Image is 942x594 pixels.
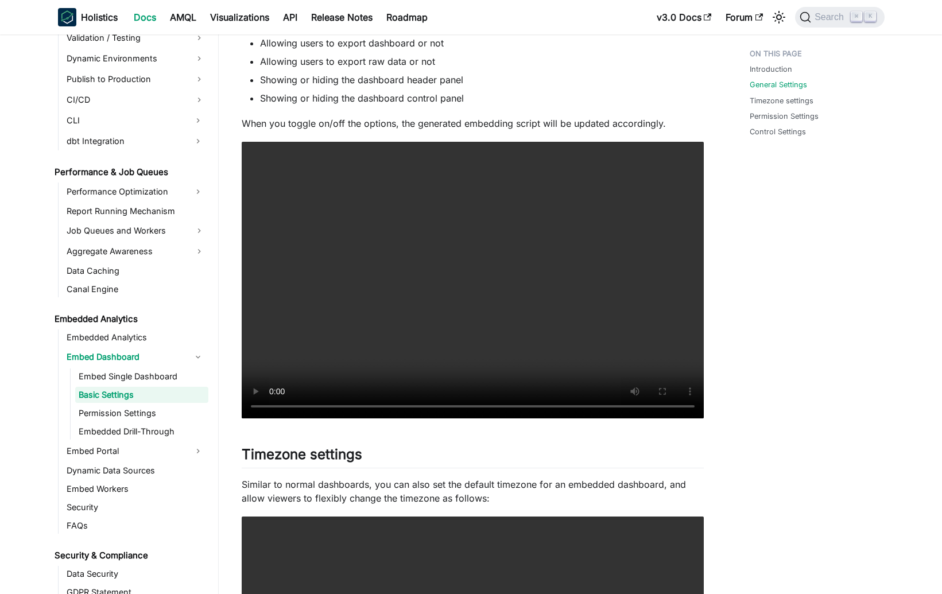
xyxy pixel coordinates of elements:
a: Publish to Production [63,70,208,88]
button: Expand sidebar category 'Embed Portal' [188,442,208,460]
button: Expand sidebar category 'Performance Optimization' [188,183,208,201]
a: FAQs [63,518,208,534]
li: Showing or hiding the dashboard control panel [260,91,704,105]
a: Report Running Mechanism [63,203,208,219]
a: Embedded Drill-Through [75,424,208,440]
a: Embed Single Dashboard [75,368,208,385]
a: Canal Engine [63,281,208,297]
kbd: K [865,11,876,22]
a: Job Queues and Workers [63,222,208,240]
a: Visualizations [203,8,276,26]
a: Permission Settings [750,111,819,122]
li: Showing or hiding the dashboard header panel [260,73,704,87]
a: dbt Integration [63,132,188,150]
video: Your browser does not support embedding video, but you can . [242,142,704,419]
a: AMQL [163,8,203,26]
a: Permission Settings [75,405,208,421]
a: Docs [127,8,163,26]
h2: Timezone settings [242,446,704,468]
a: Control Settings [750,126,806,137]
span: Search [811,12,851,22]
a: Roadmap [379,8,435,26]
button: Search (Command+K) [795,7,884,28]
a: Data Security [63,566,208,582]
a: Introduction [750,64,792,75]
a: Timezone settings [750,95,813,106]
a: CLI [63,111,188,130]
b: Holistics [81,10,118,24]
a: Performance & Job Queues [51,164,208,180]
kbd: ⌘ [851,11,862,22]
button: Switch between dark and light mode (currently light mode) [770,8,788,26]
a: Embedded Analytics [63,329,208,345]
a: Data Caching [63,263,208,279]
a: Performance Optimization [63,183,188,201]
button: Expand sidebar category 'dbt Integration' [188,132,208,150]
img: Holistics [58,8,76,26]
a: Security [63,499,208,515]
button: Collapse sidebar category 'Embed Dashboard' [188,348,208,366]
a: Embedded Analytics [51,311,208,327]
a: Release Notes [304,8,379,26]
li: Allowing users to export raw data or not [260,55,704,68]
a: Security & Compliance [51,548,208,564]
a: Aggregate Awareness [63,242,208,261]
a: CI/CD [63,91,208,109]
button: Expand sidebar category 'CLI' [188,111,208,130]
a: Embed Dashboard [63,348,188,366]
a: Forum [719,8,770,26]
a: Embed Workers [63,481,208,497]
a: Embed Portal [63,442,188,460]
p: When you toggle on/off the options, the generated embedding script will be updated accordingly. [242,117,704,130]
nav: Docs sidebar [46,34,219,594]
a: v3.0 Docs [650,8,719,26]
a: API [276,8,304,26]
a: Dynamic Data Sources [63,463,208,479]
a: Validation / Testing [63,29,208,47]
li: Allowing users to export dashboard or not [260,36,704,50]
a: General Settings [750,79,807,90]
a: Dynamic Environments [63,49,208,68]
p: Similar to normal dashboards, you can also set the default timezone for an embedded dashboard, an... [242,477,704,505]
a: HolisticsHolistics [58,8,118,26]
a: Basic Settings [75,387,208,403]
